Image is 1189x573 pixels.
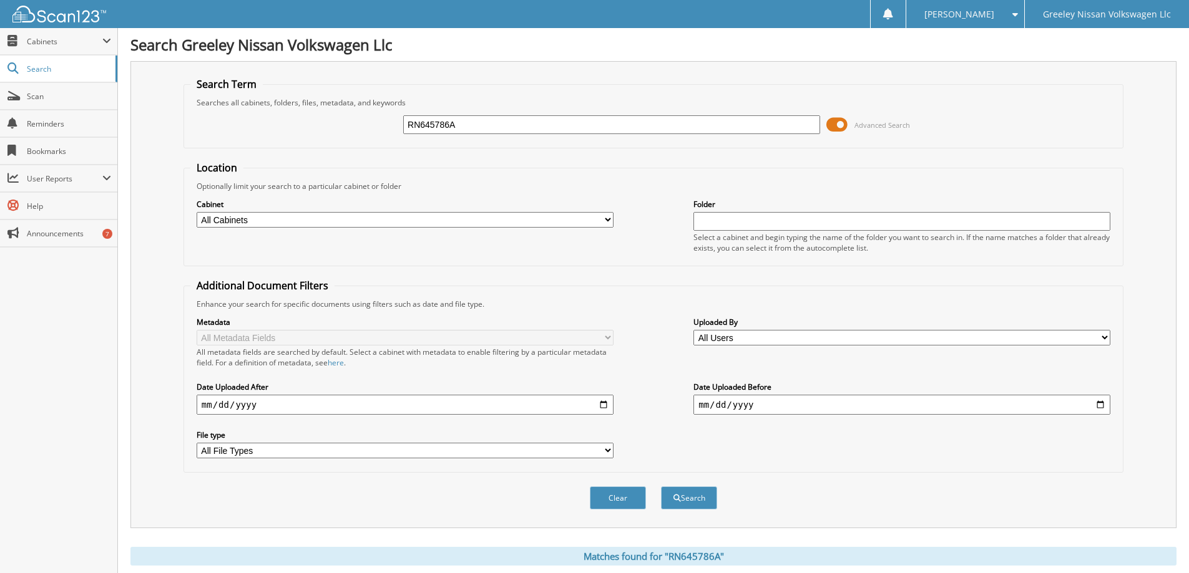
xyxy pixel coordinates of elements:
[190,299,1117,309] div: Enhance your search for specific documents using filters such as date and file type.
[27,228,111,239] span: Announcements
[590,486,646,509] button: Clear
[27,91,111,102] span: Scan
[197,317,614,327] label: Metadata
[27,118,111,129] span: Reminders
[693,382,1110,392] label: Date Uploaded Before
[197,199,614,209] label: Cabinet
[693,395,1110,415] input: end
[197,382,614,392] label: Date Uploaded After
[197,430,614,440] label: File type
[12,6,106,22] img: scan123-logo-white.svg
[693,232,1110,253] div: Select a cabinet and begin typing the name of the folder you want to search in. If the name match...
[130,34,1177,55] h1: Search Greeley Nissan Volkswagen Llc
[27,146,111,156] span: Bookmarks
[190,97,1117,108] div: Searches all cabinets, folders, files, metadata, and keywords
[693,199,1110,209] label: Folder
[661,486,717,509] button: Search
[190,181,1117,191] div: Optionally limit your search to a particular cabinet or folder
[27,173,102,184] span: User Reports
[190,161,243,175] legend: Location
[197,395,614,415] input: start
[924,11,994,18] span: [PERSON_NAME]
[102,229,112,239] div: 7
[27,201,111,211] span: Help
[27,64,109,74] span: Search
[130,547,1177,566] div: Matches found for "RN645786A"
[1043,11,1171,18] span: Greeley Nissan Volkswagen Llc
[854,120,910,130] span: Advanced Search
[190,279,335,292] legend: Additional Document Filters
[197,347,614,368] div: All metadata fields are searched by default. Select a cabinet with metadata to enable filtering b...
[27,36,102,47] span: Cabinets
[190,77,263,91] legend: Search Term
[693,317,1110,327] label: Uploaded By
[328,357,344,368] a: here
